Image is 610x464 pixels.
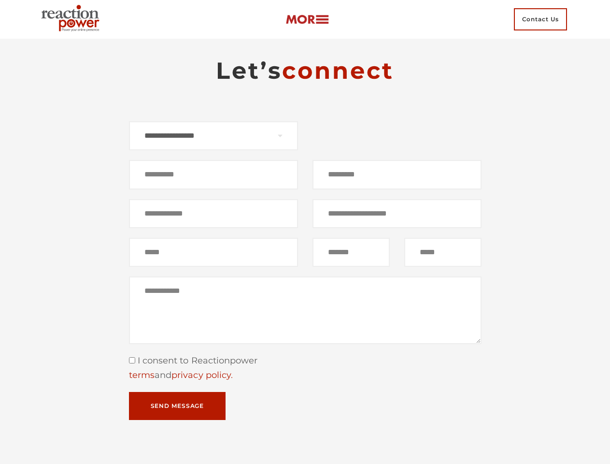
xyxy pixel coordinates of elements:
[135,355,258,366] span: I consent to Reactionpower
[171,370,233,380] a: privacy policy.
[129,56,482,85] h2: Let’s
[129,392,226,420] button: Send Message
[282,57,394,85] span: connect
[129,370,155,380] a: terms
[37,2,107,37] img: Executive Branding | Personal Branding Agency
[129,121,482,420] form: Contact form
[151,403,204,409] span: Send Message
[285,14,329,25] img: more-btn.png
[514,8,567,30] span: Contact Us
[129,368,482,383] div: and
